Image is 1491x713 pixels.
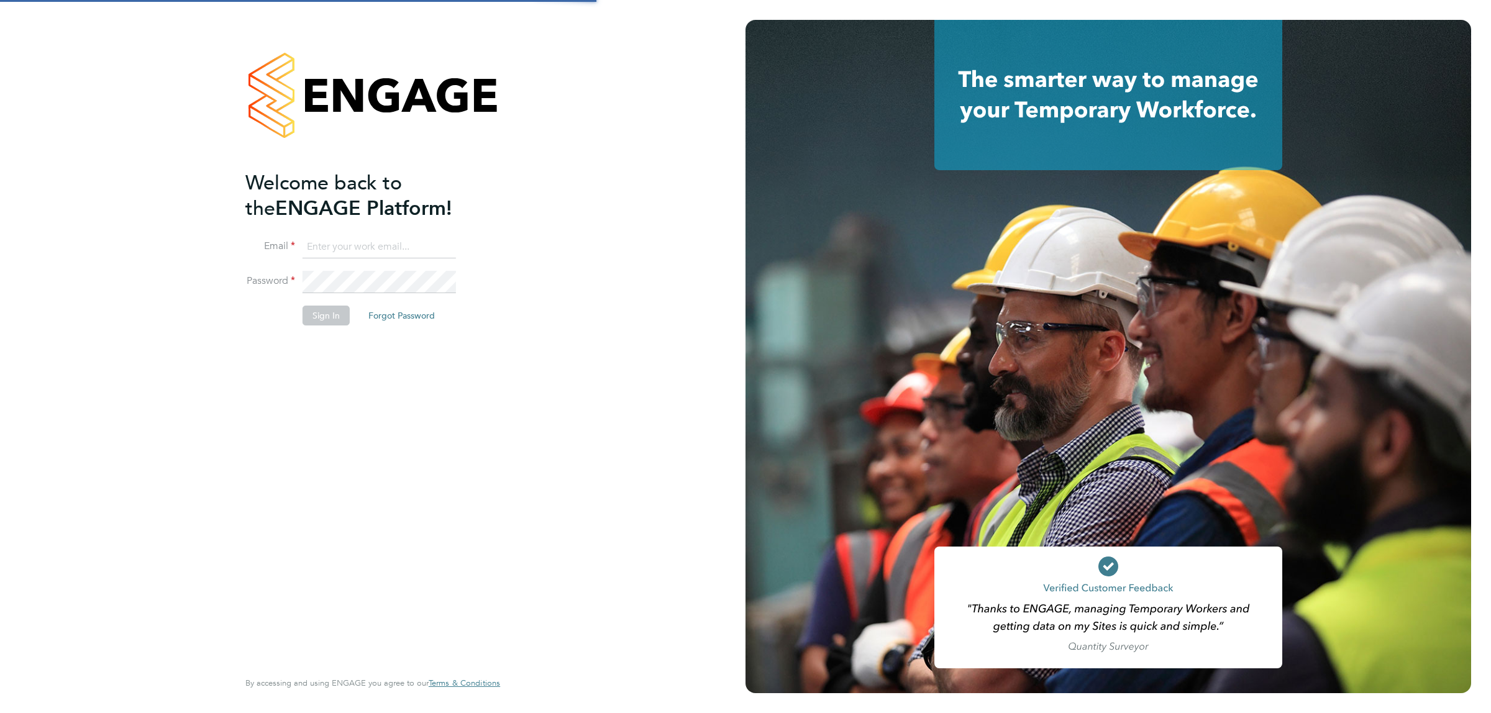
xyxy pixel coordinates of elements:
h2: ENGAGE Platform! [245,170,488,221]
input: Enter your work email... [303,236,456,258]
span: By accessing and using ENGAGE you agree to our [245,678,500,688]
button: Forgot Password [358,306,445,325]
a: Terms & Conditions [429,678,500,688]
label: Email [245,240,295,253]
button: Sign In [303,306,350,325]
label: Password [245,275,295,288]
span: Welcome back to the [245,171,402,220]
